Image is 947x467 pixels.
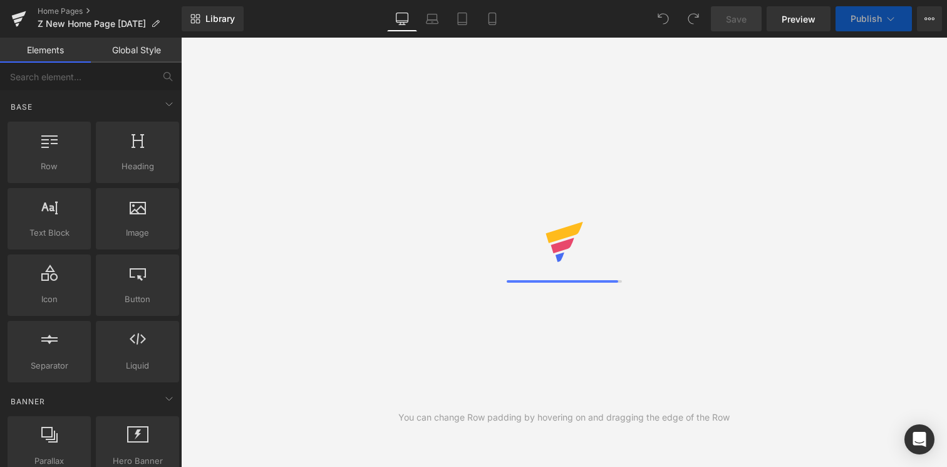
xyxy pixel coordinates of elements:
a: Home Pages [38,6,182,16]
a: Global Style [91,38,182,63]
a: New Library [182,6,244,31]
button: Undo [651,6,676,31]
span: Publish [851,14,882,24]
span: Library [205,13,235,24]
span: Banner [9,396,46,407]
span: Preview [782,13,815,26]
div: Open Intercom Messenger [904,424,934,454]
span: Row [11,160,87,173]
button: Publish [836,6,912,31]
a: Mobile [477,6,507,31]
a: Tablet [447,6,477,31]
span: Liquid [100,359,175,372]
span: Base [9,101,34,113]
a: Laptop [417,6,447,31]
span: Z New Home Page [DATE] [38,19,146,29]
button: Redo [681,6,706,31]
a: Desktop [387,6,417,31]
button: More [917,6,942,31]
span: Separator [11,359,87,372]
span: Heading [100,160,175,173]
div: You can change Row padding by hovering on and dragging the edge of the Row [398,411,730,424]
span: Image [100,226,175,239]
span: Icon [11,293,87,306]
a: Preview [767,6,831,31]
span: Save [726,13,747,26]
span: Text Block [11,226,87,239]
span: Button [100,293,175,306]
